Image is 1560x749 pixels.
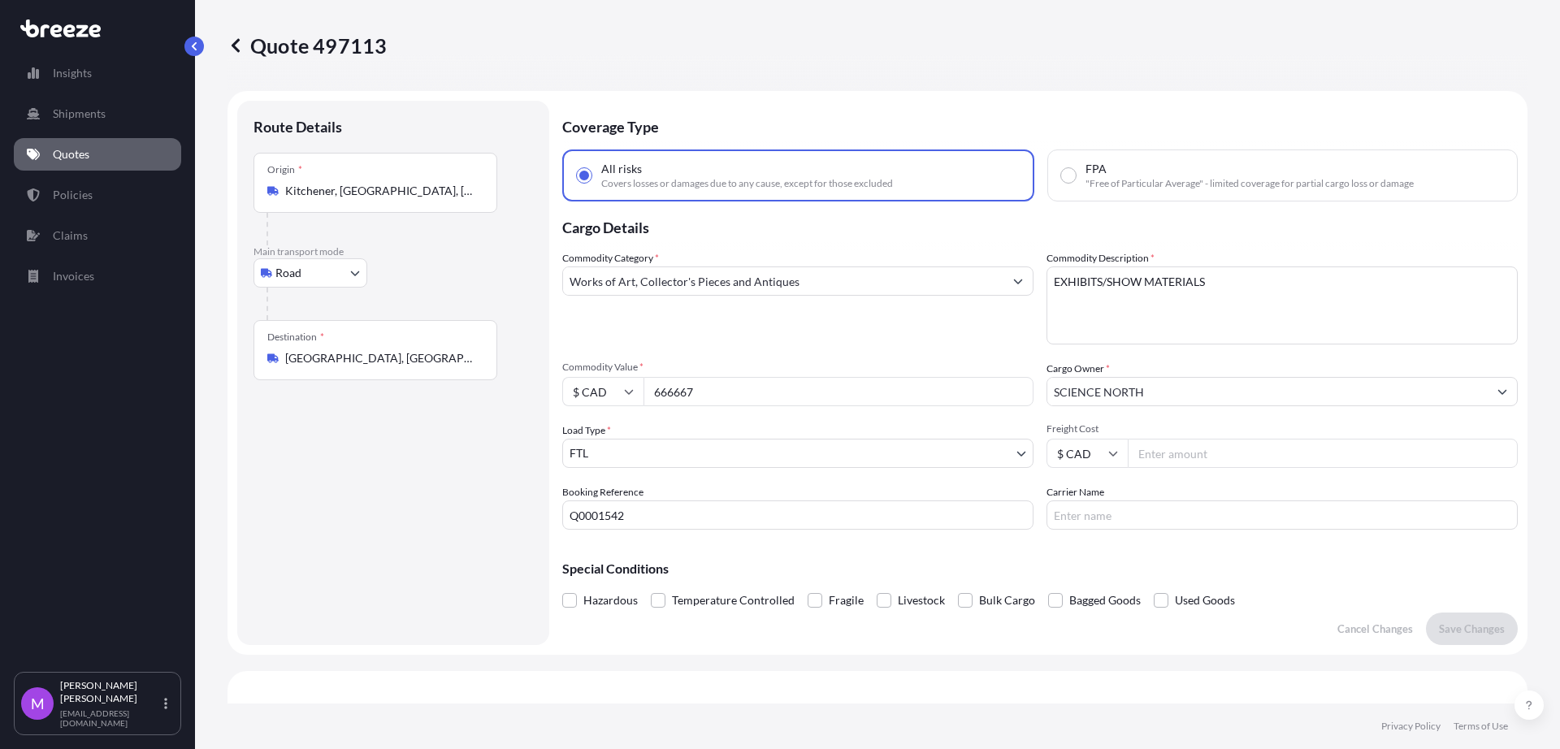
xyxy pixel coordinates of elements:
button: Save Changes [1426,613,1518,645]
label: Commodity Category [562,250,659,266]
a: Claims [14,219,181,252]
button: Select transport [253,258,367,288]
p: Insights [53,65,92,81]
input: Origin [285,183,477,199]
p: Cargo Details [562,201,1518,250]
a: Invoices [14,260,181,292]
input: FPA"Free of Particular Average" - limited coverage for partial cargo loss or damage [1061,168,1076,183]
input: Destination [285,350,477,366]
span: Temperature Controlled [672,588,795,613]
p: Cancel Changes [1337,621,1413,637]
span: Bulk Cargo [979,588,1035,613]
a: Terms of Use [1454,720,1508,733]
p: Coverage Type [562,101,1518,149]
div: Destination [267,331,324,344]
p: [PERSON_NAME] [PERSON_NAME] [60,679,161,705]
button: Show suggestions [1003,266,1033,296]
input: Your internal reference [562,500,1033,530]
textarea: EXHIBITS/SHOW MATERIALS [1046,266,1518,344]
span: Fragile [829,588,864,613]
span: Load Type [562,422,611,439]
input: Enter amount [1128,439,1518,468]
a: Insights [14,57,181,89]
input: All risksCovers losses or damages due to any cause, except for those excluded [577,168,591,183]
span: FTL [570,445,588,461]
span: Road [275,265,301,281]
button: Cancel Changes [1324,613,1426,645]
span: M [31,695,45,712]
p: Policies [53,187,93,203]
span: Freight Cost [1046,422,1518,435]
input: Type amount [643,377,1033,406]
span: Used Goods [1175,588,1235,613]
p: Claims [53,227,88,244]
p: Quote 497113 [227,32,387,58]
input: Enter name [1046,500,1518,530]
p: Save Changes [1439,621,1505,637]
span: FPA [1085,161,1107,177]
span: All risks [601,161,642,177]
span: Bagged Goods [1069,588,1141,613]
span: "Free of Particular Average" - limited coverage for partial cargo loss or damage [1085,177,1414,190]
p: Route Details [253,117,342,136]
button: FTL [562,439,1033,468]
p: Main transport mode [253,245,533,258]
label: Carrier Name [1046,484,1104,500]
p: Special Conditions [562,562,1518,575]
span: Livestock [898,588,945,613]
p: Shipments [53,106,106,122]
div: Origin [267,163,302,176]
a: Policies [14,179,181,211]
label: Commodity Description [1046,250,1155,266]
a: Privacy Policy [1381,720,1441,733]
a: Shipments [14,97,181,130]
label: Booking Reference [562,484,643,500]
p: Invoices [53,268,94,284]
span: Commodity Value [562,361,1033,374]
p: [EMAIL_ADDRESS][DOMAIN_NAME] [60,708,161,728]
label: Cargo Owner [1046,361,1110,377]
span: Covers losses or damages due to any cause, except for those excluded [601,177,893,190]
input: Full name [1047,377,1488,406]
button: Show suggestions [1488,377,1517,406]
input: Select a commodity type [563,266,1003,296]
span: Hazardous [583,588,638,613]
a: Quotes [14,138,181,171]
p: Quotes [53,146,89,162]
